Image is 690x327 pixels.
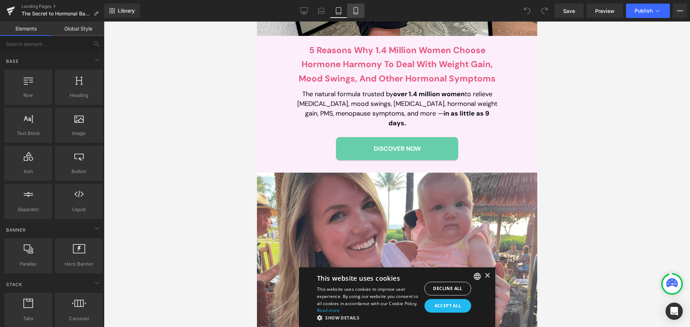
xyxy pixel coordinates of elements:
[104,4,140,18] a: New Library
[42,246,238,305] div: Cookie consent dialog
[57,130,101,137] span: Image
[666,303,683,320] div: Open Intercom Messenger
[60,293,162,300] div: Show details
[22,11,91,17] span: The Secret to Hormonal Balance for Women
[57,206,101,213] span: Liquid
[313,4,330,18] a: Laptop
[79,116,201,139] a: Discover Now
[52,22,104,36] a: Global Style
[347,4,364,18] a: Mobile
[118,8,135,14] span: Library
[57,92,101,99] span: Heading
[60,286,83,292] a: Read more, opens a new window
[635,8,653,14] span: Publish
[586,4,623,18] a: Preview
[132,88,233,106] strong: in as little as 9 days.
[330,4,347,18] a: Tablet
[520,4,534,18] button: Undo
[57,315,101,322] span: Carousel
[167,277,214,291] div: Accept all
[295,4,313,18] a: Desktop
[6,130,50,137] span: Text Block
[6,260,50,268] span: Parallax
[57,168,101,175] span: Button
[40,68,241,107] p: The natural formula trusted by to relieve [MEDICAL_DATA], mood swings, [MEDICAL_DATA], hormonal w...
[42,23,239,62] b: 5 Reasons Why 1.4 Million Women Choose Hormone Harmony To Deal With Weight Gain, Mood Swings, And...
[117,122,164,132] span: Discover Now
[5,58,19,65] span: Base
[626,4,670,18] button: Publish
[5,226,27,233] span: Banner
[5,281,23,288] span: Stack
[136,68,208,77] strong: over 1.4 million women
[673,4,687,18] button: More
[57,260,101,268] span: Hero Banner
[167,260,214,274] div: Decline all
[6,168,50,175] span: Icon
[595,7,615,15] span: Preview
[537,4,552,18] button: Redo
[6,315,50,322] span: Tabs
[68,293,102,299] span: Show details
[60,265,161,285] span: This website uses cookies to improve user experience. By using our website you consent to all coo...
[6,92,50,99] span: Row
[22,4,104,9] a: Landing Pages
[563,7,575,15] span: Save
[60,250,144,261] div: This website uses cookies
[6,206,50,213] span: Separator
[227,252,233,257] div: Close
